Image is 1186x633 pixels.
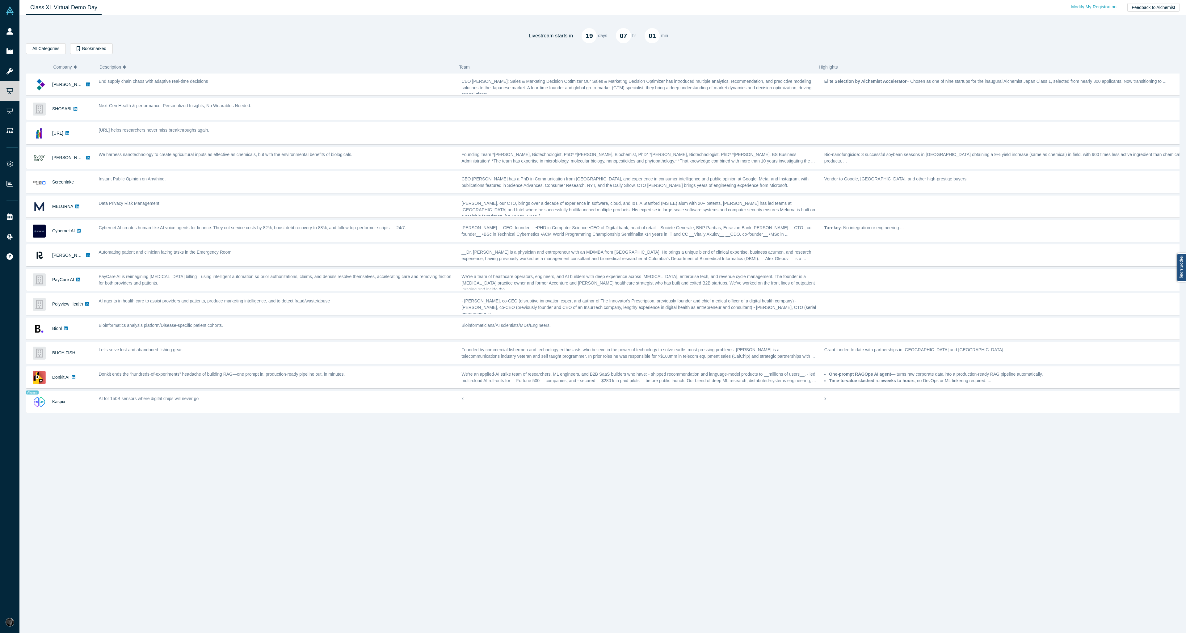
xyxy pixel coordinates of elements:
span: x [461,396,464,401]
button: Bookmarked [70,43,113,54]
button: Company [53,61,93,74]
span: - [PERSON_NAME], co-CEO (disruptive innovation expert and author of The Innovator's Prescription,... [461,298,816,316]
li: — turns raw corporate data into a production-ready RAG pipeline automatically. [829,371,1180,378]
p: x [824,395,1181,402]
span: [PERSON_NAME], our CTO, brings over a decade of experience in software, cloud, and IoT. A Stanfor... [461,201,815,219]
span: Founded by commercial fishermen and technology enthusiasts who believe in the power of technology... [461,347,815,359]
a: MELURNA [52,204,73,209]
img: Bionl's Logo [33,322,46,335]
strong: weeks to hours [883,378,915,383]
span: [URL] helps researchers never miss breakthroughs again. [99,128,209,133]
img: BUOY-FISH's Logo [33,347,46,360]
a: BUOY-FISH [52,350,75,355]
button: Description [99,61,453,74]
a: [PERSON_NAME] [52,253,88,258]
p: days [598,32,607,39]
img: Polyview Health's Logo [33,298,46,311]
img: Rami Chousein's Account [6,618,14,627]
img: PayCare AI 's Logo [33,273,46,286]
span: [PERSON_NAME] __CEO, founder__ •PHD in Computer Science •CEO of Digital bank, head of retail – So... [461,225,813,237]
a: Report a bug! [1177,253,1186,282]
span: Let's solve lost and abandoned fishing gear. [99,347,183,352]
button: Feedback to Alchemist [1127,3,1180,12]
div: 19 [582,28,597,43]
p: Bio-nanofungicide: 3 successful soybean seasons in [GEOGRAPHIC_DATA] obtaining a 9% yield increas... [824,151,1181,164]
span: Data Privacy Risk Management [99,201,159,206]
img: Donkit AI's Logo [33,371,46,384]
p: : No integration or engineering ... [824,225,1181,231]
span: Next-Gen Health & performance: Personalized Insights, No Wearables Needed. [99,103,251,108]
span: We harness nanotechnology to create agricultural inputs as effective as chemicals, but with the e... [99,152,352,157]
a: Cybernet AI [52,228,75,233]
span: Alumni [26,390,39,395]
strong: Elite Selection by Alchemist Accelerator [824,79,907,84]
span: Founding Team *[PERSON_NAME], Biotechnologist, PhD* *[PERSON_NAME], Biochemist, PhD* *[PERSON_NAM... [461,152,815,163]
span: __Dr. [PERSON_NAME] is a physician and entrepreneur with an MD/MBA from [GEOGRAPHIC_DATA]. He bri... [461,250,811,261]
img: Tally.AI's Logo [33,127,46,140]
a: Bionl [52,326,62,331]
span: Automating patient and clinician facing tasks in the Emergency Room [99,250,232,255]
span: Bioinformaticians/AI scientists/MDs/Engineers. [461,323,551,328]
span: CEO [PERSON_NAME]: Sales & Marketing Decision Optimizer Our Sales & Marketing Decision Optimizer ... [461,79,811,97]
div: 01 [645,28,660,43]
a: Kaspix [52,399,65,404]
strong: One-prompt RAGOps AI agent [829,372,891,377]
span: CEO [PERSON_NAME] has a PhD in Communication from [GEOGRAPHIC_DATA], and experience in consumer i... [461,176,809,188]
a: Screenlake [52,179,74,184]
img: Renna's Logo [33,249,46,262]
span: Bioinformatics analysis platform/Disease-specific patient cohorts. [99,323,223,328]
p: hr [632,32,636,39]
a: SHOSABI [52,106,71,111]
span: Description [99,61,121,74]
span: AI agents in health care to assist providers and patients, produce marketing intelligence, and to... [99,298,330,303]
p: – Chosen as one of nine startups for the inaugural Alchemist Japan Class 1, selected from nearly ... [824,78,1181,85]
strong: Time-to-value slashed [829,378,874,383]
img: Kaspix's Logo [33,395,46,408]
a: Modify My Registration [1065,2,1123,12]
img: SHOSABI's Logo [33,103,46,116]
a: Class XL Virtual Demo Day [26,0,102,15]
span: Cybernet AI creates human-like AI voice agents for finance. They cut service costs by 82%, boost ... [99,225,406,230]
img: MELURNA's Logo [33,200,46,213]
span: End supply chain chaos with adaptive real-time decisions [99,79,208,84]
img: Alchemist Vault Logo [6,6,14,15]
img: Cybernet AI's Logo [33,225,46,238]
a: Polyview Health [52,302,83,306]
div: 07 [616,28,631,43]
img: Kimaru AI's Logo [33,78,46,91]
img: Qumir Nano's Logo [33,151,46,164]
a: [PERSON_NAME] [52,82,88,87]
a: PayCare AI [52,277,74,282]
span: Instant Public Opinion on Anything. [99,176,166,181]
p: Grant funded to date with partnerships in [GEOGRAPHIC_DATA] and [GEOGRAPHIC_DATA]. [824,347,1181,353]
span: We’re a team of healthcare operators, engineers, and AI builders with deep experience across [MED... [461,274,815,292]
a: [PERSON_NAME] [52,155,88,160]
span: AI for 150B sensors where digital chips will never go [99,396,199,401]
h4: Livestream starts in [529,33,573,39]
strong: Turnkey [824,225,841,230]
a: [URL] [52,131,63,136]
img: Screenlake's Logo [33,176,46,189]
span: Highlights [819,65,838,70]
p: Vendor to Google, [GEOGRAPHIC_DATA], and other high-prestige buyers. [824,176,1181,182]
button: All Categories [26,43,66,54]
span: Company [53,61,72,74]
span: Donkit ends the “hundreds-of-experiments” headache of building RAG—one prompt in, production-read... [99,372,345,377]
p: min [661,32,668,39]
span: We’re an applied-AI strike team of researchers, ML engineers, and B2B SaaS builders who have: - s... [461,372,816,383]
a: Donkit AI [52,375,69,380]
li: from ; no DevOps or ML tinkering required. ... [829,378,1180,384]
span: PayCare AI is reimagining [MEDICAL_DATA] billing—using intelligent automation so prior authorizat... [99,274,452,285]
span: Team [459,65,470,70]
